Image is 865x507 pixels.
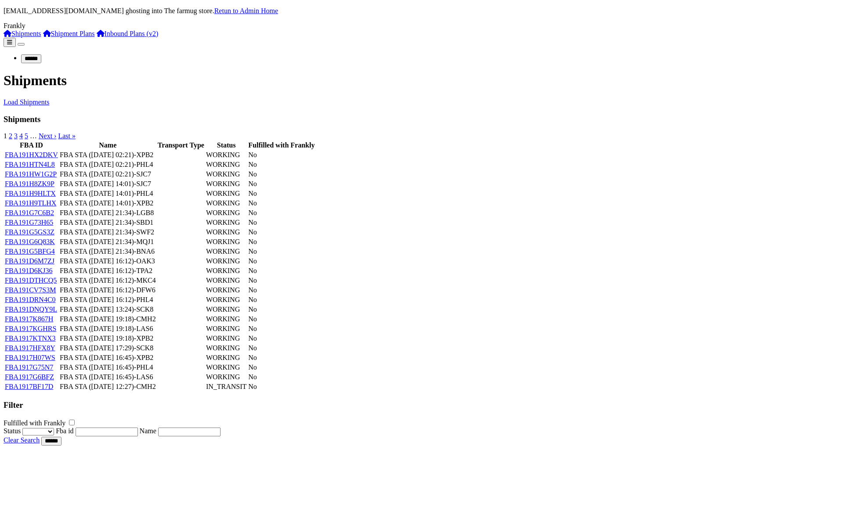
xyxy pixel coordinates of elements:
a: FBA191DRN4C0 [5,296,56,303]
a: Last » [58,132,76,140]
td: No [248,324,315,333]
td: FBA STA ([DATE] 21:34)-BNA6 [59,247,156,256]
a: FBA1917K867H [5,315,53,323]
td: No [248,180,315,188]
label: Name [140,427,156,435]
a: FBA191DTHCQ5 [5,277,57,284]
td: FBA STA ([DATE] 17:29)-SCK8 [59,344,156,352]
a: FBA1917KTNX3 [5,334,56,342]
td: WORKING [206,237,247,246]
td: WORKING [206,189,247,198]
a: FBA191D6M7ZJ [5,257,54,265]
td: No [248,209,315,217]
button: Toggle navigation [18,43,25,46]
th: Transport Type [157,141,205,150]
td: No [248,344,315,352]
td: WORKING [206,151,247,159]
td: No [248,257,315,266]
td: FBA STA ([DATE] 16:12)-DFW6 [59,286,156,295]
td: WORKING [206,305,247,314]
td: FBA STA ([DATE] 02:21)-PHL4 [59,160,156,169]
td: No [248,373,315,381]
a: FBA1917H07WS [5,354,55,361]
a: FBA191DNQY9L [5,306,57,313]
td: WORKING [206,170,247,179]
td: FBA STA ([DATE] 16:12)-PHL4 [59,295,156,304]
td: WORKING [206,373,247,381]
a: FBA191D6KJ36 [5,267,52,274]
td: WORKING [206,286,247,295]
td: No [248,160,315,169]
td: FBA STA ([DATE] 19:18)-LAS6 [59,324,156,333]
td: FBA STA ([DATE] 19:18)-XPB2 [59,334,156,343]
a: FBA191HW1G2P [5,170,57,178]
td: WORKING [206,315,247,324]
td: WORKING [206,228,247,237]
th: Status [206,141,247,150]
td: WORKING [206,276,247,285]
a: 5 [25,132,28,140]
td: No [248,295,315,304]
td: WORKING [206,334,247,343]
a: Load Shipments [4,98,49,106]
a: FBA1917HFX8Y [5,344,55,352]
td: No [248,218,315,227]
td: FBA STA ([DATE] 14:01)-SJC7 [59,180,156,188]
td: WORKING [206,266,247,275]
td: FBA STA ([DATE] 21:34)-LGB8 [59,209,156,217]
td: WORKING [206,160,247,169]
td: FBA STA ([DATE] 16:12)-MKC4 [59,276,156,285]
nav: pager [4,132,861,140]
td: WORKING [206,353,247,362]
a: FBA191HTN4L8 [5,161,55,168]
td: No [248,315,315,324]
td: FBA STA ([DATE] 14:01)-PHL4 [59,189,156,198]
a: FBA191G5BFG4 [5,248,55,255]
td: WORKING [206,363,247,372]
td: WORKING [206,247,247,256]
td: FBA STA ([DATE] 19:18)-CMH2 [59,315,156,324]
td: WORKING [206,180,247,188]
td: FBA STA ([DATE] 02:21)-XPB2 [59,151,156,159]
th: Fulfilled with Frankly [248,141,315,150]
td: FBA STA ([DATE] 16:12)-TPA2 [59,266,156,275]
td: No [248,334,315,343]
td: WORKING [206,218,247,227]
a: 3 [14,132,18,140]
a: FBA191H8ZK9P [5,180,54,187]
th: Name [59,141,156,150]
h3: Shipments [4,115,861,124]
a: FBA191G7C6B2 [5,209,54,216]
div: Frankly [4,22,861,30]
a: Shipments [4,30,41,37]
td: FBA STA ([DATE] 21:34)-MQJ1 [59,237,156,246]
h3: Filter [4,400,861,410]
td: No [248,228,315,237]
td: No [248,151,315,159]
td: No [248,189,315,198]
td: No [248,363,315,372]
a: FBA1917BF17D [5,383,53,390]
a: Next › [39,132,56,140]
td: FBA STA ([DATE] 16:45)-LAS6 [59,373,156,381]
a: FBA1917G6BFZ [5,373,54,381]
td: FBA STA ([DATE] 14:01)-XPB2 [59,199,156,208]
a: FBA191H9TLHX [5,199,56,207]
a: 2 [9,132,12,140]
a: Shipment Plans [43,30,95,37]
a: FBA191CV7S3M [5,286,56,294]
a: FBA191H9HLTX [5,190,56,197]
a: Clear Search [4,436,40,444]
td: No [248,353,315,362]
a: 4 [19,132,23,140]
td: FBA STA ([DATE] 21:34)-SWF2 [59,228,156,237]
a: Inbound Plans (v2) [97,30,159,37]
td: No [248,305,315,314]
td: FBA STA ([DATE] 16:12)-OAK3 [59,257,156,266]
a: FBA191G6Q83K [5,238,55,245]
td: FBA STA ([DATE] 13:24)-SCK8 [59,305,156,314]
td: FBA STA ([DATE] 16:45)-PHL4 [59,363,156,372]
a: FBA1917G75N7 [5,363,53,371]
span: 1 [4,132,7,140]
td: No [248,170,315,179]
